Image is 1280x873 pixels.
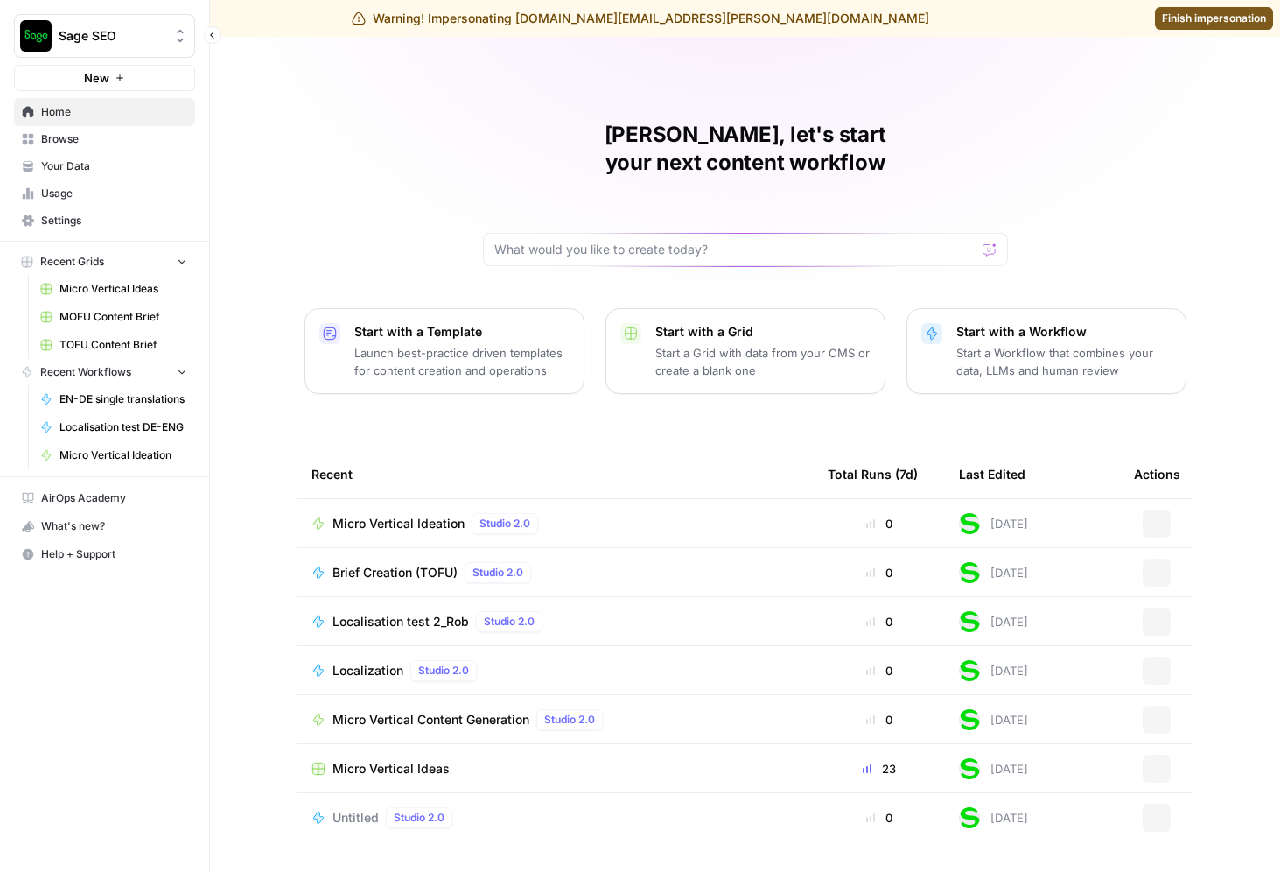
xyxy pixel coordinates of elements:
span: Studio 2.0 [472,565,523,581]
img: 2tjdtbkr969jgkftgy30i99suxv9 [959,758,980,779]
button: Recent Workflows [14,359,195,385]
a: Usage [14,180,195,208]
span: Usage [41,186,187,201]
span: Brief Creation (TOFU) [332,564,458,581]
span: Micro Vertical Content Generation [332,711,529,729]
img: 2tjdtbkr969jgkftgy30i99suxv9 [959,709,980,730]
div: 0 [828,809,931,827]
span: Localization [332,662,403,679]
img: 2tjdtbkr969jgkftgy30i99suxv9 [959,807,980,828]
img: 2tjdtbkr969jgkftgy30i99suxv9 [959,513,980,534]
span: Micro Vertical Ideation [59,447,187,463]
div: Recent [311,450,800,498]
div: 0 [828,662,931,679]
div: [DATE] [959,660,1028,681]
a: Your Data [14,152,195,180]
div: Total Runs (7d) [828,450,918,498]
img: 2tjdtbkr969jgkftgy30i99suxv9 [959,660,980,681]
span: Finish impersonation [1162,11,1266,26]
div: [DATE] [959,807,1028,828]
span: Recent Grids [40,254,104,270]
div: [DATE] [959,513,1028,534]
span: Settings [41,213,187,229]
p: Start with a Template [354,323,570,341]
input: What would you like to create today? [494,241,976,258]
button: Help + Support [14,540,195,568]
a: Micro Vertical Ideas [32,275,195,303]
div: [DATE] [959,709,1028,730]
div: [DATE] [959,611,1028,632]
div: [DATE] [959,562,1028,583]
span: Micro Vertical Ideas [59,281,187,297]
a: Micro Vertical IdeationStudio 2.0 [311,513,800,534]
button: New [14,65,195,91]
span: Studio 2.0 [544,712,595,728]
a: Settings [14,207,195,235]
div: Warning! Impersonating [DOMAIN_NAME][EMAIL_ADDRESS][PERSON_NAME][DOMAIN_NAME] [352,10,929,27]
span: Localisation test DE-ENG [59,419,187,435]
span: Untitled [332,809,379,827]
span: New [84,69,109,87]
a: UntitledStudio 2.0 [311,807,800,828]
div: 0 [828,613,931,630]
a: Micro Vertical Ideas [311,760,800,778]
a: TOFU Content Brief [32,331,195,359]
img: Sage SEO Logo [20,20,52,52]
p: Start a Grid with data from your CMS or create a blank one [655,344,871,379]
div: 0 [828,515,931,532]
span: Studio 2.0 [418,663,469,679]
p: Start a Workflow that combines your data, LLMs and human review [956,344,1172,379]
a: AirOps Academy [14,484,195,512]
div: Actions [1134,450,1180,498]
span: AirOps Academy [41,490,187,506]
div: Last Edited [959,450,1025,498]
span: EN-DE single translations [59,391,187,407]
button: Start with a TemplateLaunch best-practice driven templates for content creation and operations [304,308,584,394]
span: Studio 2.0 [479,516,530,532]
span: Micro Vertical Ideation [332,515,465,532]
p: Start with a Workflow [956,323,1172,341]
img: 2tjdtbkr969jgkftgy30i99suxv9 [959,562,980,583]
a: MOFU Content Brief [32,303,195,331]
span: TOFU Content Brief [59,337,187,353]
div: 0 [828,564,931,581]
span: Studio 2.0 [394,810,444,826]
a: LocalizationStudio 2.0 [311,660,800,681]
a: Localisation test DE-ENG [32,413,195,441]
button: Start with a GridStart a Grid with data from your CMS or create a blank one [605,308,885,394]
button: Start with a WorkflowStart a Workflow that combines your data, LLMs and human review [906,308,1186,394]
a: Home [14,98,195,126]
a: Localisation test 2_RobStudio 2.0 [311,611,800,632]
span: Help + Support [41,546,187,562]
button: Recent Grids [14,249,195,275]
button: Workspace: Sage SEO [14,14,195,58]
button: What's new? [14,512,195,540]
span: Studio 2.0 [484,614,535,630]
img: 2tjdtbkr969jgkftgy30i99suxv9 [959,611,980,632]
a: Brief Creation (TOFU)Studio 2.0 [311,562,800,583]
span: MOFU Content Brief [59,309,187,325]
a: Finish impersonation [1155,7,1273,30]
span: Browse [41,131,187,147]
span: Localisation test 2_Rob [332,613,469,630]
div: [DATE] [959,758,1028,779]
div: 0 [828,711,931,729]
span: Micro Vertical Ideas [332,760,450,778]
a: Browse [14,125,195,153]
p: Launch best-practice driven templates for content creation and operations [354,344,570,379]
span: Home [41,104,187,120]
h1: [PERSON_NAME], let's start your next content workflow [483,121,1008,177]
a: Micro Vertical Content GenerationStudio 2.0 [311,709,800,730]
div: 23 [828,760,931,778]
span: Recent Workflows [40,364,131,380]
div: What's new? [15,513,194,539]
span: Your Data [41,158,187,174]
span: Sage SEO [59,27,164,45]
a: Micro Vertical Ideation [32,441,195,469]
a: EN-DE single translations [32,385,195,413]
p: Start with a Grid [655,323,871,341]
